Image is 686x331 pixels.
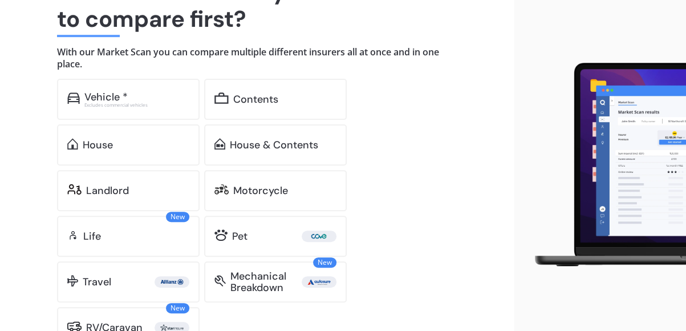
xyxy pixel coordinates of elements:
[166,303,189,313] span: New
[57,46,457,70] h4: With our Market Scan you can compare multiple different insurers all at once and in one place.
[230,139,318,151] div: House & Contents
[230,271,302,293] div: Mechanical Breakdown
[67,275,78,286] img: travel.bdda8d6aa9c3f12c5fe2.svg
[83,231,101,242] div: Life
[67,229,79,241] img: life.f720d6a2d7cdcd3ad642.svg
[214,229,228,241] img: pet.71f96884985775575a0d.svg
[214,184,229,195] img: motorbike.c49f395e5a6966510904.svg
[67,184,82,195] img: landlord.470ea2398dcb263567d0.svg
[214,92,229,104] img: content.01f40a52572271636b6f.svg
[214,275,226,286] img: mbi.6615ef239df2212c2848.svg
[304,231,334,242] img: Cove.webp
[304,276,334,288] img: Autosure.webp
[232,231,247,242] div: Pet
[214,138,225,150] img: home-and-contents.b802091223b8502ef2dd.svg
[233,185,288,196] div: Motorcycle
[84,103,189,107] div: Excludes commercial vehicles
[233,94,278,105] div: Contents
[204,216,347,257] a: Pet
[83,276,111,288] div: Travel
[86,185,129,196] div: Landlord
[67,138,78,150] img: home.91c183c226a05b4dc763.svg
[84,91,128,103] div: Vehicle *
[523,58,686,272] img: laptop.webp
[166,212,189,222] span: New
[83,139,113,151] div: House
[67,92,80,104] img: car.f15378c7a67c060ca3f3.svg
[157,276,187,288] img: Allianz.webp
[313,257,336,268] span: New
